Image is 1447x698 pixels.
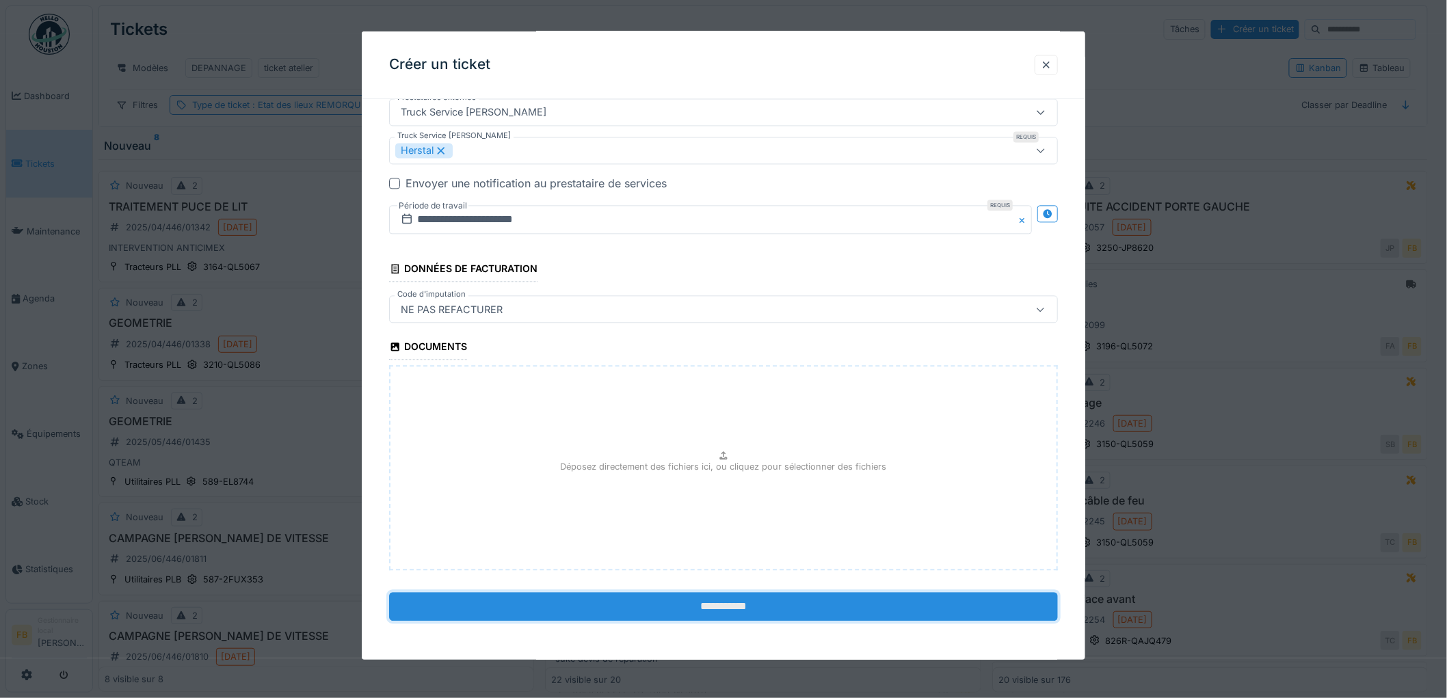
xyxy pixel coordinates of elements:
p: Déposez directement des fichiers ici, ou cliquez pour sélectionner des fichiers [561,461,887,474]
label: Truck Service [PERSON_NAME] [395,131,514,142]
h3: Créer un ticket [389,57,490,74]
div: Envoyer une notification au prestataire de services [406,176,667,192]
label: Période de travail [397,199,468,214]
label: Prestataires externes [395,92,479,104]
label: Code d'imputation [395,289,468,301]
div: Herstal [395,144,453,159]
button: Close [1017,206,1032,234]
div: NE PAS REFACTURER [395,302,508,317]
div: Données de facturation [389,259,537,282]
div: Requis [1013,132,1039,143]
div: Truck Service [PERSON_NAME] [395,105,552,120]
div: Documents [389,337,467,360]
div: Requis [987,200,1013,211]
